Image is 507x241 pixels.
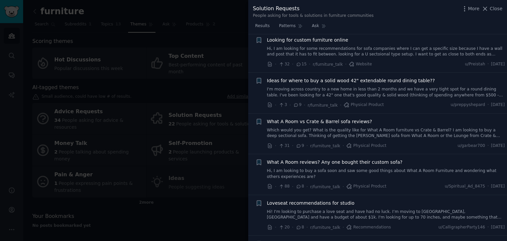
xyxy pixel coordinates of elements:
span: 8 [296,184,304,189]
span: · [306,224,308,231]
span: More [468,5,480,12]
span: 32 [279,61,289,67]
span: Website [349,61,372,67]
span: · [292,61,293,68]
span: 15 [296,61,307,67]
span: [DATE] [491,102,505,108]
span: · [275,142,276,149]
span: u/Preistah [465,61,485,67]
a: Patterns [277,21,305,34]
span: r/furniture_talk [308,103,338,108]
span: Recommendations [346,224,391,230]
span: Ask [312,23,319,29]
span: · [488,184,489,189]
span: · [488,143,489,149]
a: Looking for custom furniture online [267,37,348,44]
span: Close [490,5,502,12]
a: Hi, I am looking to buy a sofa soon and saw some good things about What A Room Furniture and wond... [267,168,505,180]
span: · [343,142,344,149]
span: · [275,61,276,68]
span: [DATE] [491,224,505,230]
span: · [306,142,308,149]
span: r/furniture_talk [310,185,340,189]
a: Hi, I am looking for some recommendations for sofa companies where I can get a specific size beca... [267,46,505,57]
a: Hi! I'm looking to purchase a love seat and have had no luck. I’m moving to [GEOGRAPHIC_DATA], [G... [267,209,505,221]
button: Close [482,5,502,12]
span: u/CalligrapherParty146 [438,224,485,230]
span: [DATE] [491,61,505,67]
span: · [304,102,305,109]
a: I'm moving across country to a new home in less than 2 months and we have a very tight spot for a... [267,86,505,98]
span: · [488,224,489,230]
span: [DATE] [491,184,505,189]
div: People asking for tools & solutions in furniture communities [253,13,374,19]
button: More [461,5,480,12]
span: u/preppyshepard [451,102,485,108]
span: 9 [293,102,301,108]
span: · [275,224,276,231]
span: r/furniture_talk [313,62,343,67]
span: 31 [279,143,289,149]
span: · [340,102,341,109]
a: Loveseat recommendations for studio [267,200,355,207]
span: · [309,61,310,68]
span: 88 [279,184,289,189]
span: · [306,183,308,190]
span: Physical Product [346,143,386,149]
span: u/garbear700 [457,143,485,149]
span: Patterns [279,23,295,29]
a: Ideas for where to buy a solid wood 42" extendable round dining table?? [267,77,435,84]
span: Physical Product [344,102,384,108]
span: · [292,142,293,149]
span: Physical Product [346,184,386,189]
span: Results [255,23,270,29]
span: 3 [279,102,287,108]
span: 9 [296,143,304,149]
a: What A Room vs Crate & Barrel sofa reviews? [267,118,372,125]
span: · [275,102,276,109]
span: r/furniture_talk [310,225,340,230]
a: Ask [310,21,328,34]
span: · [345,61,347,68]
span: r/furniture_talk [310,144,340,148]
span: 20 [279,224,289,230]
a: Results [253,21,272,34]
span: 8 [296,224,304,230]
span: · [289,102,291,109]
span: · [488,102,489,108]
span: · [292,224,293,231]
span: · [488,61,489,67]
span: u/Spiritual_Ad_8475 [445,184,485,189]
span: · [343,224,344,231]
span: · [292,183,293,190]
a: Which would you get? What is the quality like for What A Room furniture vs Crate & Barrel? I am l... [267,127,505,139]
span: · [275,183,276,190]
div: Solution Requests [253,5,374,13]
a: What A Room reviews? Any one bought their custom sofa? [267,159,403,166]
span: [DATE] [491,143,505,149]
span: · [343,183,344,190]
